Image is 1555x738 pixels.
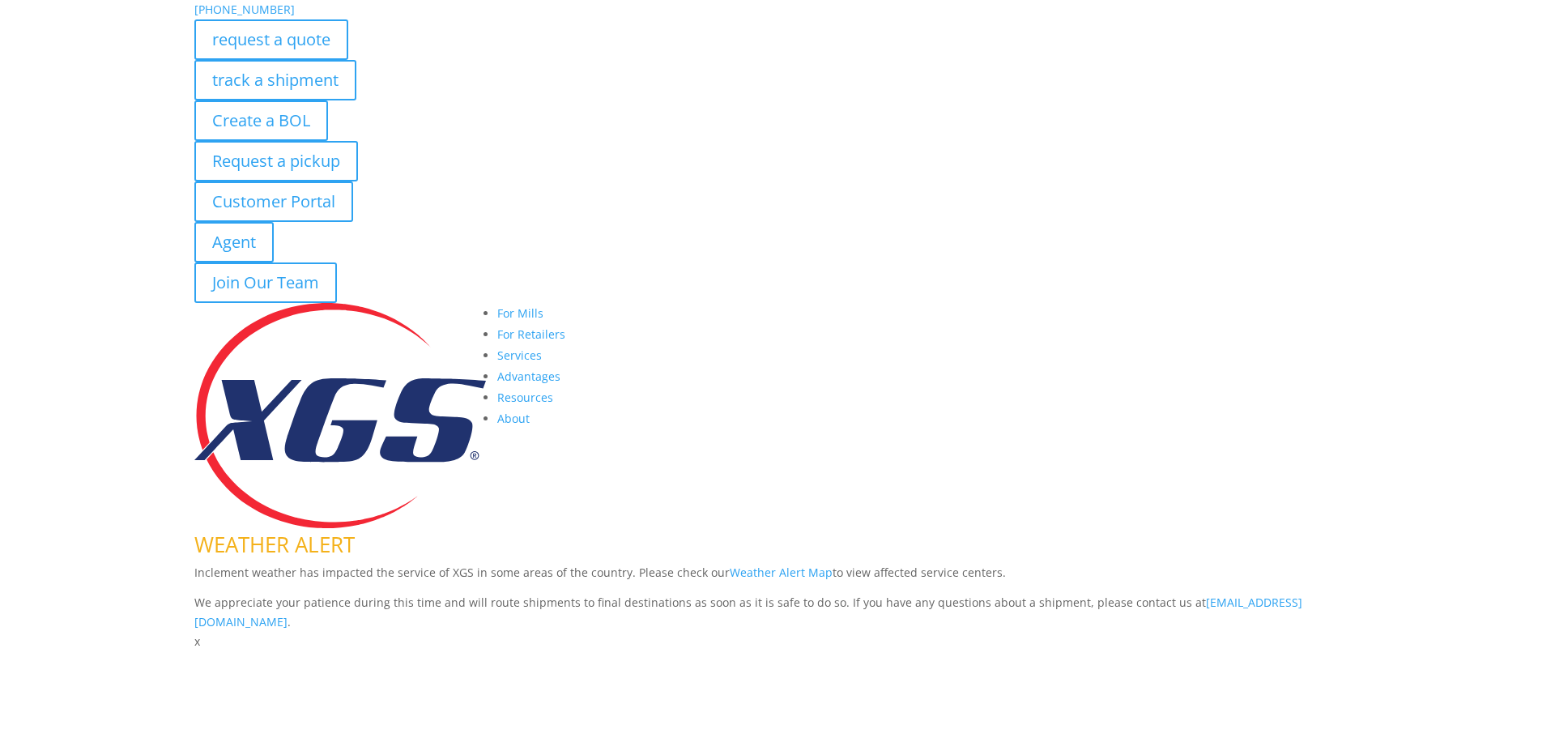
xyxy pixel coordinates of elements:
a: Agent [194,222,274,262]
a: Services [497,348,542,363]
p: Complete the form below and a member of our team will be in touch within 24 hours. [194,684,1361,703]
a: Advantages [497,369,560,384]
a: request a quote [194,19,348,60]
p: We appreciate your patience during this time and will route shipments to final destinations as so... [194,593,1361,632]
p: Inclement weather has impacted the service of XGS in some areas of the country. Please check our ... [194,563,1361,594]
a: For Mills [497,305,543,321]
a: Join Our Team [194,262,337,303]
a: For Retailers [497,326,565,342]
a: Request a pickup [194,141,358,181]
p: x [194,632,1361,651]
a: About [497,411,530,426]
a: Weather Alert Map [730,565,833,580]
a: Create a BOL [194,100,328,141]
a: [PHONE_NUMBER] [194,2,295,17]
span: WEATHER ALERT [194,530,355,559]
a: Customer Portal [194,181,353,222]
a: track a shipment [194,60,356,100]
a: Resources [497,390,553,405]
h1: Contact Us [194,651,1361,684]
